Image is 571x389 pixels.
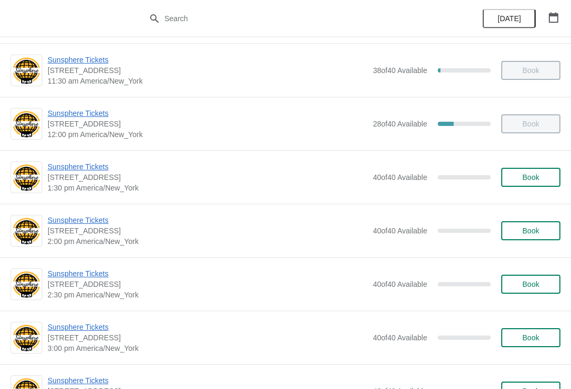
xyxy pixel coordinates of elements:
[48,183,367,193] span: 1:30 pm America/New_York
[164,9,428,28] input: Search
[501,168,560,187] button: Book
[501,275,560,294] button: Book
[48,119,367,129] span: [STREET_ADDRESS]
[483,9,536,28] button: [DATE]
[11,110,42,139] img: Sunsphere Tickets | 810 Clinch Avenue, Knoxville, TN, USA | 12:00 pm America/New_York
[48,225,367,236] span: [STREET_ADDRESS]
[48,290,367,300] span: 2:30 pm America/New_York
[11,56,42,85] img: Sunsphere Tickets | 810 Clinch Avenue, Knoxville, TN, USA | 11:30 am America/New_York
[522,333,539,342] span: Book
[373,333,427,342] span: 40 of 40 Available
[373,66,427,75] span: 38 of 40 Available
[48,161,367,172] span: Sunsphere Tickets
[48,55,367,65] span: Sunsphere Tickets
[498,14,521,23] span: [DATE]
[373,173,427,182] span: 40 of 40 Available
[501,328,560,347] button: Book
[522,280,539,288] span: Book
[48,375,367,386] span: Sunsphere Tickets
[48,76,367,86] span: 11:30 am America/New_York
[48,215,367,225] span: Sunsphere Tickets
[11,163,42,192] img: Sunsphere Tickets | 810 Clinch Avenue, Knoxville, TN, USA | 1:30 pm America/New_York
[373,227,427,235] span: 40 of 40 Available
[11,270,42,299] img: Sunsphere Tickets | 810 Clinch Avenue, Knoxville, TN, USA | 2:30 pm America/New_York
[48,129,367,140] span: 12:00 pm America/New_York
[48,172,367,183] span: [STREET_ADDRESS]
[48,332,367,343] span: [STREET_ADDRESS]
[522,173,539,182] span: Book
[11,216,42,246] img: Sunsphere Tickets | 810 Clinch Avenue, Knoxville, TN, USA | 2:00 pm America/New_York
[48,65,367,76] span: [STREET_ADDRESS]
[11,323,42,352] img: Sunsphere Tickets | 810 Clinch Avenue, Knoxville, TN, USA | 3:00 pm America/New_York
[373,120,427,128] span: 28 of 40 Available
[48,268,367,279] span: Sunsphere Tickets
[501,221,560,240] button: Book
[522,227,539,235] span: Book
[48,279,367,290] span: [STREET_ADDRESS]
[48,322,367,332] span: Sunsphere Tickets
[373,280,427,288] span: 40 of 40 Available
[48,108,367,119] span: Sunsphere Tickets
[48,236,367,247] span: 2:00 pm America/New_York
[48,343,367,354] span: 3:00 pm America/New_York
